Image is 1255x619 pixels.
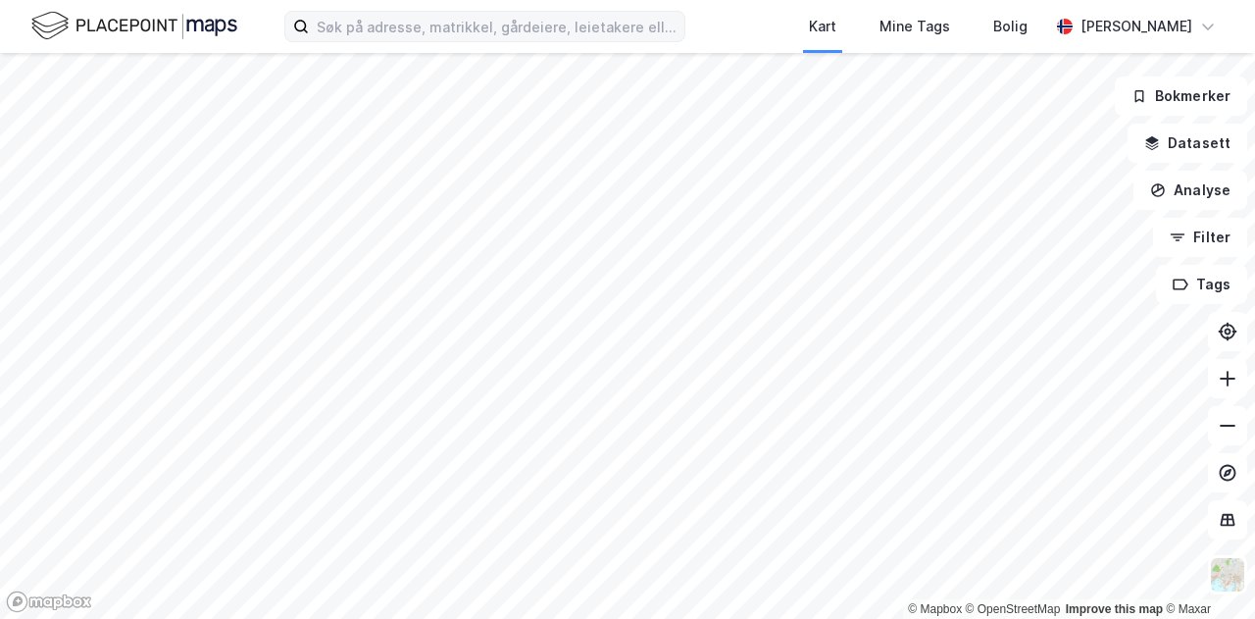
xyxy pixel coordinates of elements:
[1153,218,1247,257] button: Filter
[1157,525,1255,619] div: Kontrollprogram for chat
[1133,171,1247,210] button: Analyse
[1080,15,1192,38] div: [PERSON_NAME]
[1115,77,1247,116] button: Bokmerker
[6,591,92,613] a: Mapbox homepage
[908,602,962,616] a: Mapbox
[1156,265,1247,304] button: Tags
[966,602,1061,616] a: OpenStreetMap
[31,9,237,43] img: logo.f888ab2527a4732fd821a326f86c7f29.svg
[809,15,836,38] div: Kart
[993,15,1028,38] div: Bolig
[1157,525,1255,619] iframe: Chat Widget
[879,15,950,38] div: Mine Tags
[309,12,684,41] input: Søk på adresse, matrikkel, gårdeiere, leietakere eller personer
[1066,602,1163,616] a: Improve this map
[1128,124,1247,163] button: Datasett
